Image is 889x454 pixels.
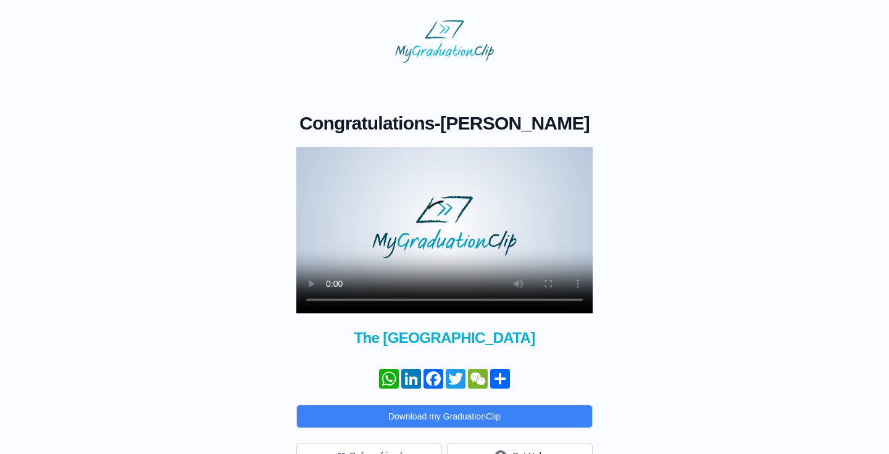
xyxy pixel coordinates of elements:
[444,369,467,389] a: Twitter
[296,405,593,428] button: Download my GraduationClip
[395,20,494,63] img: MyGraduationClip
[378,369,400,389] a: WhatsApp
[467,369,489,389] a: WeChat
[299,113,435,133] span: Congratulations
[296,328,593,348] span: The [GEOGRAPHIC_DATA]
[440,113,590,133] span: [PERSON_NAME]
[422,369,444,389] a: Facebook
[296,112,593,134] h1: -
[489,369,511,389] a: Share
[400,369,422,389] a: LinkedIn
